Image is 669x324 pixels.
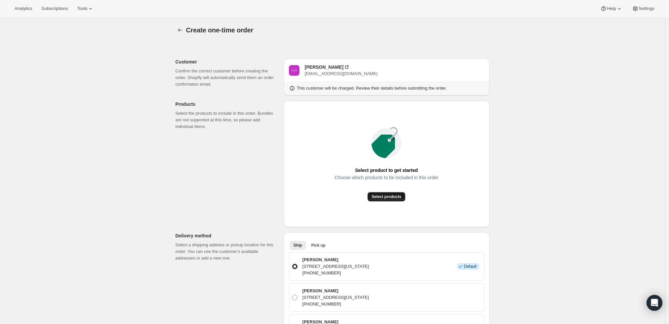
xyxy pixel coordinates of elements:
p: [PERSON_NAME] [302,257,369,263]
span: Settings [639,6,654,11]
span: Tools [77,6,87,11]
button: Subscriptions [37,4,72,13]
p: [PERSON_NAME] [302,288,369,294]
span: Alexander Oettl [289,65,299,76]
span: Default [464,264,476,269]
p: Products [176,101,278,107]
p: Customer [176,59,278,65]
p: [STREET_ADDRESS][US_STATE] [302,294,369,301]
span: Choose which products to be included in this order [334,173,438,182]
button: Tools [73,4,98,13]
span: [EMAIL_ADDRESS][DOMAIN_NAME] [305,71,377,76]
p: Select a shipping address or pickup location for this order. You can use the customer's available... [176,242,278,262]
span: Create one-time order [186,26,254,34]
div: Open Intercom Messenger [647,295,662,311]
span: Help [607,6,616,11]
p: This customer will be charged. Review their details before submitting the order. [297,85,447,92]
span: Select product to get started [355,166,418,175]
p: [PHONE_NUMBER] [302,301,369,307]
span: Pick up [311,243,326,248]
span: Subscriptions [41,6,68,11]
button: Select products [368,192,405,201]
p: Confirm the correct customer before creating the order. Shopify will automatically send them an o... [176,68,278,88]
button: Help [596,4,626,13]
p: [STREET_ADDRESS][US_STATE] [302,263,369,270]
span: Analytics [15,6,32,11]
p: Delivery method [176,232,278,239]
text: A O [292,68,297,72]
span: Ship [294,243,302,248]
div: [PERSON_NAME] [305,64,343,70]
button: Settings [628,4,658,13]
p: [PHONE_NUMBER] [302,270,369,276]
p: Select the products to include in this order. Bundles are not supported at this time, so please a... [176,110,278,130]
button: Analytics [11,4,36,13]
span: Select products [372,194,401,199]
